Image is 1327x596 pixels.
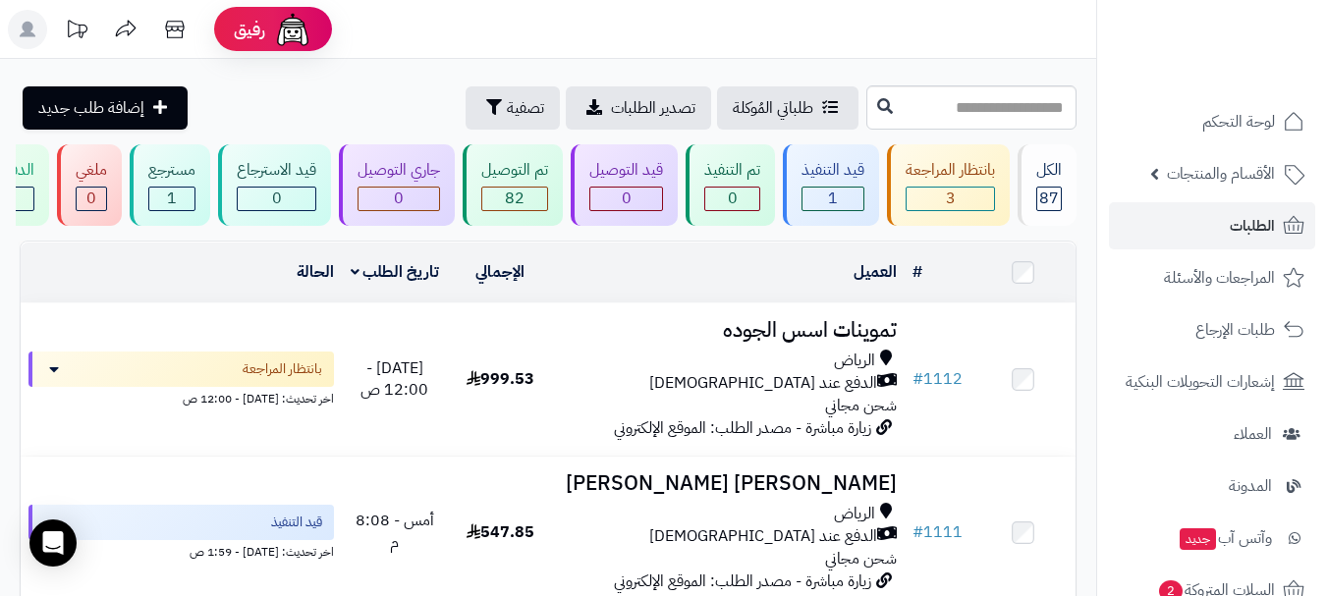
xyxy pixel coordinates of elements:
[614,569,871,593] span: زيارة مباشرة - مصدر الطلب: الموقع الإلكتروني
[360,356,428,403] span: [DATE] - 12:00 ص
[825,394,897,417] span: شحن مجاني
[243,359,322,379] span: بانتظار المراجعة
[148,159,195,182] div: مسترجع
[1109,515,1315,562] a: وآتس آبجديد
[682,144,779,226] a: تم التنفيذ 0
[149,188,194,210] div: 1
[76,159,107,182] div: ملغي
[828,187,838,210] span: 1
[912,520,923,544] span: #
[589,159,663,182] div: قيد التوصيل
[335,144,459,226] a: جاري التوصيل 0
[1039,187,1059,210] span: 87
[834,503,875,525] span: الرياض
[237,159,316,182] div: قيد الاسترجاع
[733,96,813,120] span: طلباتي المُوكلة
[28,540,334,561] div: اخر تحديث: [DATE] - 1:59 ص
[912,367,963,391] a: #1112
[273,10,312,49] img: ai-face.png
[1109,202,1315,249] a: الطلبات
[167,187,177,210] span: 1
[481,159,548,182] div: تم التوصيل
[234,18,265,41] span: رفيق
[394,187,404,210] span: 0
[883,144,1014,226] a: بانتظار المراجعة 3
[505,187,525,210] span: 82
[52,10,101,54] a: تحديثات المنصة
[912,260,922,284] a: #
[825,547,897,570] span: شحن مجاني
[1167,160,1275,188] span: الأقسام والمنتجات
[912,520,963,544] a: #1111
[1126,368,1275,396] span: إشعارات التحويلات البنكية
[649,525,877,548] span: الدفع عند [DEMOGRAPHIC_DATA]
[567,144,682,226] a: قيد التوصيل 0
[1230,212,1275,240] span: الطلبات
[1109,98,1315,145] a: لوحة التحكم
[23,86,188,130] a: إضافة طلب جديد
[561,319,897,342] h3: تموينات اسس الجوده
[297,260,334,284] a: الحالة
[779,144,883,226] a: قيد التنفيذ 1
[467,520,534,544] span: 547.85
[359,188,439,210] div: 0
[649,372,877,395] span: الدفع عند [DEMOGRAPHIC_DATA]
[1036,159,1062,182] div: الكل
[38,96,144,120] span: إضافة طلب جديد
[906,159,995,182] div: بانتظار المراجعة
[53,144,126,226] a: ملغي 0
[1109,358,1315,406] a: إشعارات التحويلات البنكية
[1178,524,1272,552] span: وآتس آب
[912,367,923,391] span: #
[272,187,282,210] span: 0
[86,187,96,210] span: 0
[475,260,525,284] a: الإجمالي
[126,144,214,226] a: مسترجع 1
[214,144,335,226] a: قيد الاسترجاع 0
[704,159,760,182] div: تم التنفيذ
[351,260,440,284] a: تاريخ الطلب
[907,188,994,210] div: 3
[1014,144,1080,226] a: الكل87
[459,144,567,226] a: تم التوصيل 82
[482,188,547,210] div: 82
[614,416,871,440] span: زيارة مباشرة - مصدر الطلب: الموقع الإلكتروني
[1164,264,1275,292] span: المراجعات والأسئلة
[358,159,440,182] div: جاري التوصيل
[854,260,897,284] a: العميل
[29,519,77,567] div: Open Intercom Messenger
[590,188,662,210] div: 0
[1202,108,1275,135] span: لوحة التحكم
[1109,462,1315,510] a: المدونة
[1193,53,1308,94] img: logo-2.png
[611,96,695,120] span: تصدير الطلبات
[271,513,322,532] span: قيد التنفيذ
[77,188,106,210] div: 0
[705,188,759,210] div: 0
[1195,316,1275,344] span: طلبات الإرجاع
[467,367,534,391] span: 999.53
[1229,472,1272,500] span: المدونة
[802,159,864,182] div: قيد التنفيذ
[507,96,544,120] span: تصفية
[802,188,863,210] div: 1
[356,509,434,555] span: أمس - 8:08 م
[946,187,956,210] span: 3
[622,187,632,210] span: 0
[1109,410,1315,458] a: العملاء
[728,187,738,210] span: 0
[834,350,875,372] span: الرياض
[238,188,315,210] div: 0
[466,86,560,130] button: تصفية
[717,86,858,130] a: طلباتي المُوكلة
[1180,528,1216,550] span: جديد
[566,86,711,130] a: تصدير الطلبات
[561,472,897,495] h3: [PERSON_NAME] [PERSON_NAME]
[1109,306,1315,353] a: طلبات الإرجاع
[28,387,334,407] div: اخر تحديث: [DATE] - 12:00 ص
[1109,254,1315,301] a: المراجعات والأسئلة
[1234,420,1272,448] span: العملاء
